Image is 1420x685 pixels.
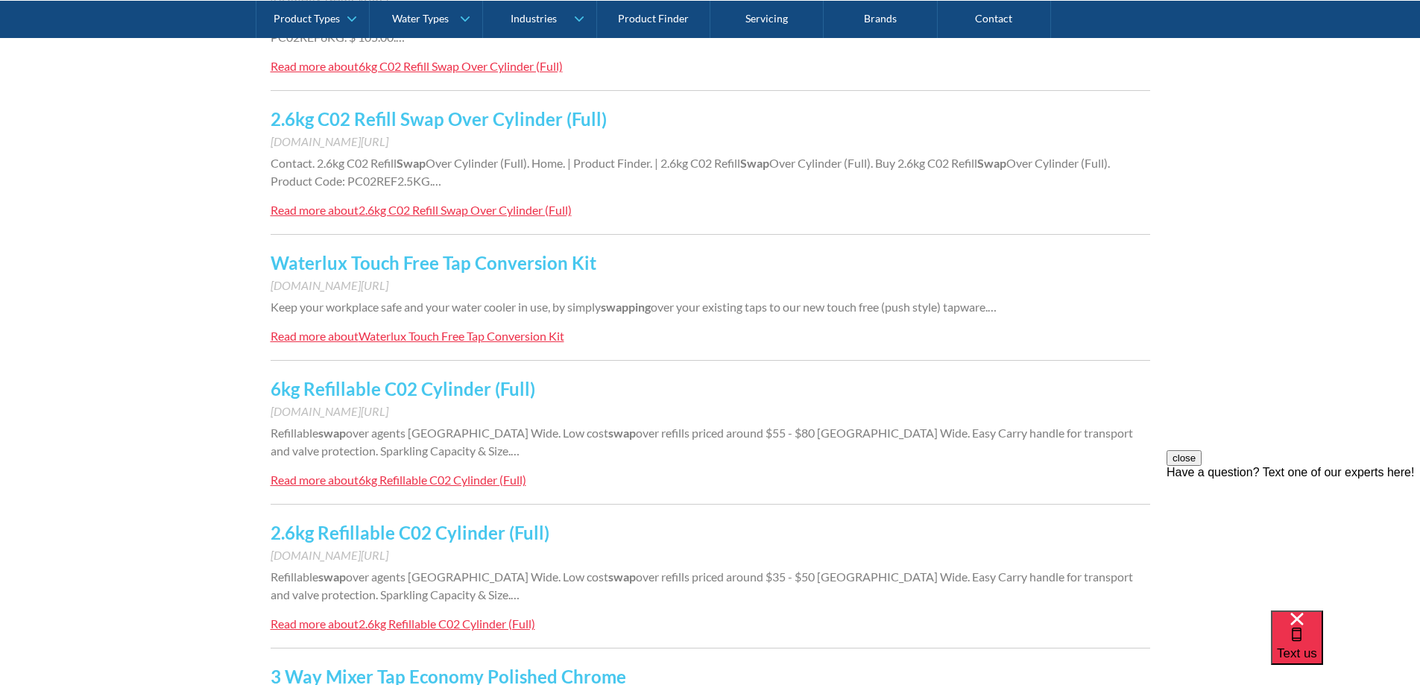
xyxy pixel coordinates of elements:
[271,12,1146,44] span: Over Cylinder (Full). Product Code: PC02REF6KG. $ 105.00.
[271,156,397,170] span: Contact. 2.6kg C02 Refill
[511,12,557,25] div: Industries
[318,426,346,440] strong: swap
[346,426,608,440] span: over agents [GEOGRAPHIC_DATA] Wide. Low cost
[397,156,426,170] strong: Swap
[271,156,1110,188] span: Over Cylinder (Full). Product Code: PC02REF2.5KG.
[601,300,651,314] strong: swapping
[271,426,318,440] span: Refillable
[359,473,526,487] div: 6kg Refillable C02 Cylinder (Full)
[271,57,563,75] a: Read more about6kg C02 Refill Swap Over Cylinder (Full)
[651,300,988,314] span: over your existing taps to our new touch free (push style) tapware.
[359,329,564,343] div: Waterlux Touch Free Tap Conversion Kit
[271,327,564,345] a: Read more aboutWaterlux Touch Free Tap Conversion Kit
[271,616,359,631] div: Read more about
[271,471,526,489] a: Read more about6kg Refillable C02 Cylinder (Full)
[426,156,740,170] span: Over Cylinder (Full). Home. | Product Finder. | 2.6kg C02 Refill
[271,329,359,343] div: Read more about
[396,30,405,44] span: …
[274,12,340,25] div: Product Types
[271,108,607,130] a: 2.6kg C02 Refill Swap Over Cylinder (Full)
[271,426,1133,458] span: over refills priced around $55 - $80 [GEOGRAPHIC_DATA] Wide. Easy Carry handle for transport and ...
[271,569,318,584] span: Refillable
[392,12,449,25] div: Water Types
[271,59,359,73] div: Read more about
[271,133,1150,151] div: [DOMAIN_NAME][URL]
[359,59,563,73] div: 6kg C02 Refill Swap Over Cylinder (Full)
[608,426,636,440] strong: swap
[271,473,359,487] div: Read more about
[271,615,535,633] a: Read more about2.6kg Refillable C02 Cylinder (Full)
[1167,450,1420,629] iframe: podium webchat widget prompt
[740,156,769,170] strong: Swap
[271,203,359,217] div: Read more about
[511,443,520,458] span: …
[346,569,608,584] span: over agents [GEOGRAPHIC_DATA] Wide. Low cost
[988,300,997,314] span: …
[318,569,346,584] strong: swap
[608,569,636,584] strong: swap
[271,378,535,400] a: 6kg Refillable C02 Cylinder (Full)
[769,156,977,170] span: Over Cylinder (Full). Buy 2.6kg C02 Refill
[271,403,1150,420] div: [DOMAIN_NAME][URL]
[977,156,1006,170] strong: Swap
[271,522,549,543] a: 2.6kg Refillable C02 Cylinder (Full)
[432,174,441,188] span: …
[359,616,535,631] div: 2.6kg Refillable C02 Cylinder (Full)
[271,569,1133,602] span: over refills priced around $35 - $50 [GEOGRAPHIC_DATA] Wide. Easy Carry handle for transport and ...
[271,546,1150,564] div: [DOMAIN_NAME][URL]
[271,300,601,314] span: Keep your workplace safe and your water cooler in use, by simply
[271,201,572,219] a: Read more about2.6kg C02 Refill Swap Over Cylinder (Full)
[271,252,596,274] a: Waterlux Touch Free Tap Conversion Kit
[359,203,572,217] div: 2.6kg C02 Refill Swap Over Cylinder (Full)
[271,277,1150,294] div: [DOMAIN_NAME][URL]
[1271,610,1420,685] iframe: podium webchat widget bubble
[511,587,520,602] span: …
